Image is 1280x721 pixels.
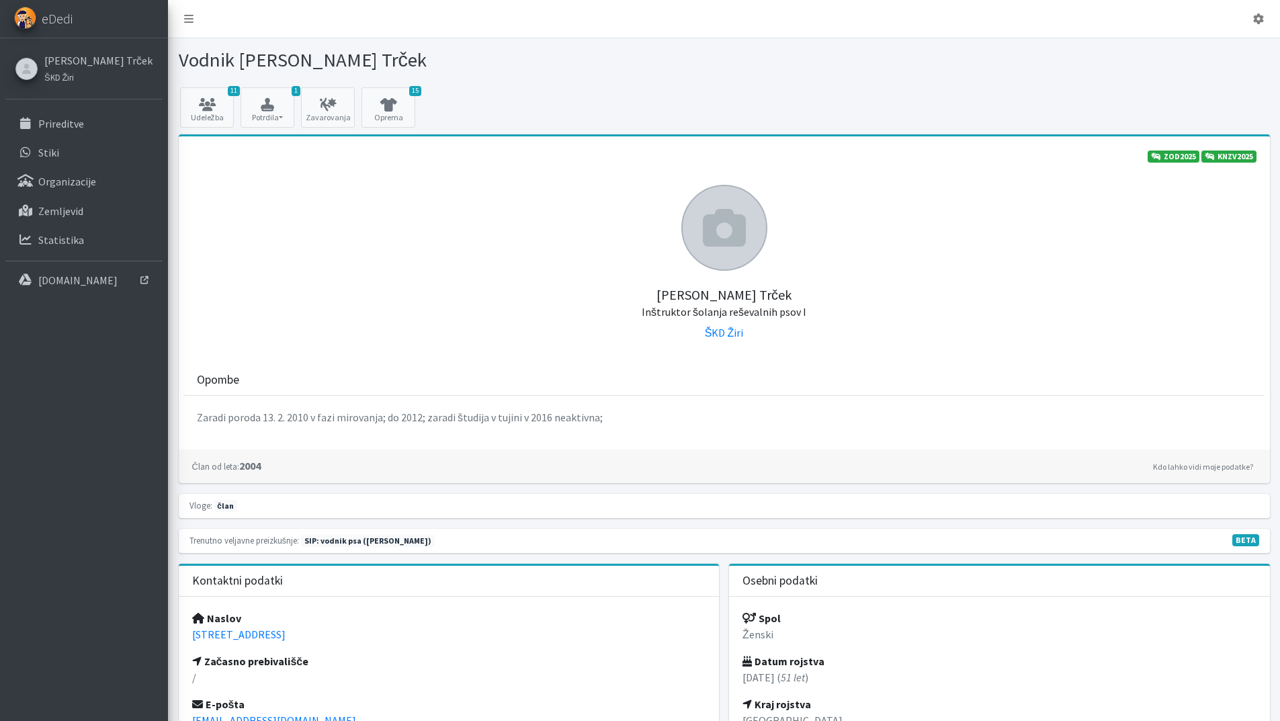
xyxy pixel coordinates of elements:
p: [DATE] ( ) [742,669,1256,685]
strong: E-pošta [192,697,245,711]
p: Statistika [38,233,84,247]
span: V fazi razvoja [1232,534,1259,546]
a: Organizacije [5,168,163,195]
p: Prireditve [38,117,84,130]
a: ŠKD Žiri [44,69,153,85]
a: [PERSON_NAME] Trček [44,52,153,69]
p: Zaradi poroda 13. 2. 2010 v fazi mirovanja; do 2012; zaradi študija v tujini v 2016 neaktivna; [197,409,1251,425]
h1: Vodnik [PERSON_NAME] Trček [179,48,720,72]
img: eDedi [14,7,36,29]
small: Inštruktor šolanja reševalnih psov I [642,305,806,319]
span: 15 [409,86,421,96]
small: ŠKD Žiri [44,72,74,83]
p: Zemljevid [38,204,83,218]
a: [STREET_ADDRESS] [192,628,286,641]
p: Stiki [38,146,59,159]
p: [DOMAIN_NAME] [38,273,118,287]
em: 51 let [781,671,805,684]
h5: [PERSON_NAME] Trček [192,271,1256,319]
p: / [192,669,706,685]
span: Naslednja preizkušnja: pomlad 2026 [301,535,435,547]
a: 15 Oprema [361,87,415,128]
p: Ženski [742,626,1256,642]
strong: Spol [742,611,781,625]
button: 1 Potrdila [241,87,294,128]
p: Organizacije [38,175,96,188]
span: 1 [292,86,300,96]
strong: 2004 [192,459,261,472]
strong: Začasno prebivališče [192,654,309,668]
h3: Opombe [197,373,239,387]
a: Zavarovanja [301,87,355,128]
a: ZOD2025 [1148,151,1199,163]
span: 11 [228,86,240,96]
span: član [214,500,237,512]
a: 11 Udeležba [180,87,234,128]
a: [DOMAIN_NAME] [5,267,163,294]
a: Zemljevid [5,198,163,224]
h3: Osebni podatki [742,574,818,588]
h3: Kontaktni podatki [192,574,283,588]
span: eDedi [42,9,73,29]
strong: Kraj rojstva [742,697,811,711]
small: Vloge: [189,500,212,511]
a: KNZV2025 [1201,151,1256,163]
strong: Naslov [192,611,241,625]
a: Prireditve [5,110,163,137]
a: Stiki [5,139,163,166]
small: Trenutno veljavne preizkušnje: [189,535,299,546]
a: Statistika [5,226,163,253]
a: ŠKD Žiri [705,326,743,339]
small: Član od leta: [192,461,239,472]
a: Kdo lahko vidi moje podatke? [1150,459,1256,475]
strong: Datum rojstva [742,654,824,668]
